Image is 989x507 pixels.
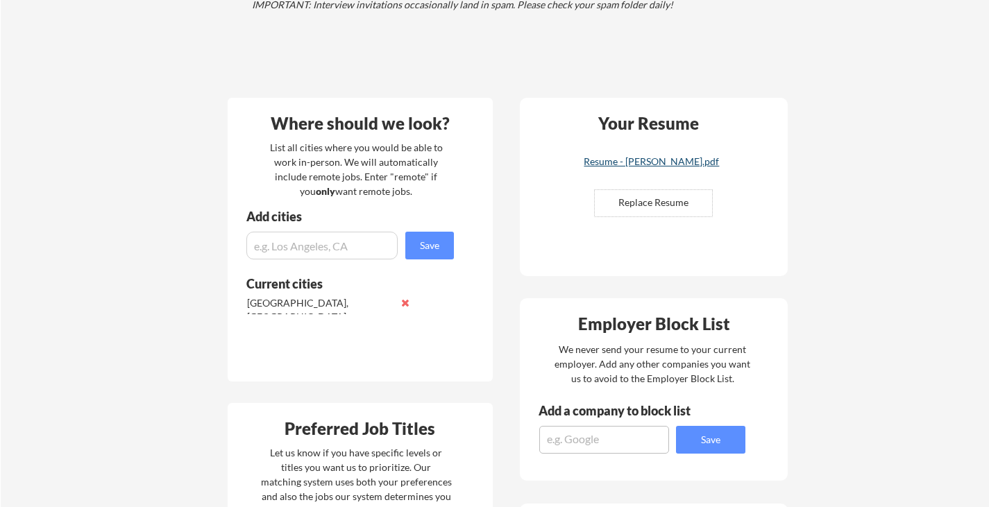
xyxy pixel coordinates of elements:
div: List all cities where you would be able to work in-person. We will automatically include remote j... [261,140,452,198]
button: Save [405,232,454,259]
div: Resume - [PERSON_NAME].pdf [569,157,734,166]
div: We never send your resume to your current employer. Add any other companies you want us to avoid ... [554,342,752,386]
button: Save [676,426,745,454]
div: Add a company to block list [539,404,712,417]
div: Preferred Job Titles [231,420,489,437]
div: Your Resume [580,115,718,132]
div: Add cities [246,210,457,223]
div: [GEOGRAPHIC_DATA], [GEOGRAPHIC_DATA] [247,296,394,323]
strong: only [316,185,335,197]
div: Where should we look? [231,115,489,132]
a: Resume - [PERSON_NAME].pdf [569,157,734,178]
div: Employer Block List [525,316,784,332]
div: Current cities [246,277,439,290]
input: e.g. Los Angeles, CA [246,232,398,259]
